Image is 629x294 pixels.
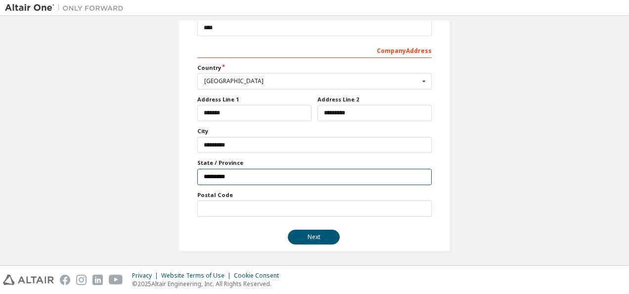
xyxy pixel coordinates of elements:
img: youtube.svg [109,275,123,285]
div: Privacy [132,272,161,280]
div: [GEOGRAPHIC_DATA] [204,78,419,84]
label: State / Province [197,159,432,167]
label: Address Line 1 [197,96,312,103]
p: © 2025 Altair Engineering, Inc. All Rights Reserved. [132,280,285,288]
img: instagram.svg [76,275,87,285]
img: facebook.svg [60,275,70,285]
img: linkedin.svg [92,275,103,285]
label: City [197,127,432,135]
div: Company Address [197,42,432,58]
div: Website Terms of Use [161,272,234,280]
label: Address Line 2 [317,96,432,103]
button: Next [288,230,340,245]
label: Postal Code [197,191,432,199]
img: altair_logo.svg [3,275,54,285]
label: Country [197,64,432,72]
img: Altair One [5,3,129,13]
div: Cookie Consent [234,272,285,280]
